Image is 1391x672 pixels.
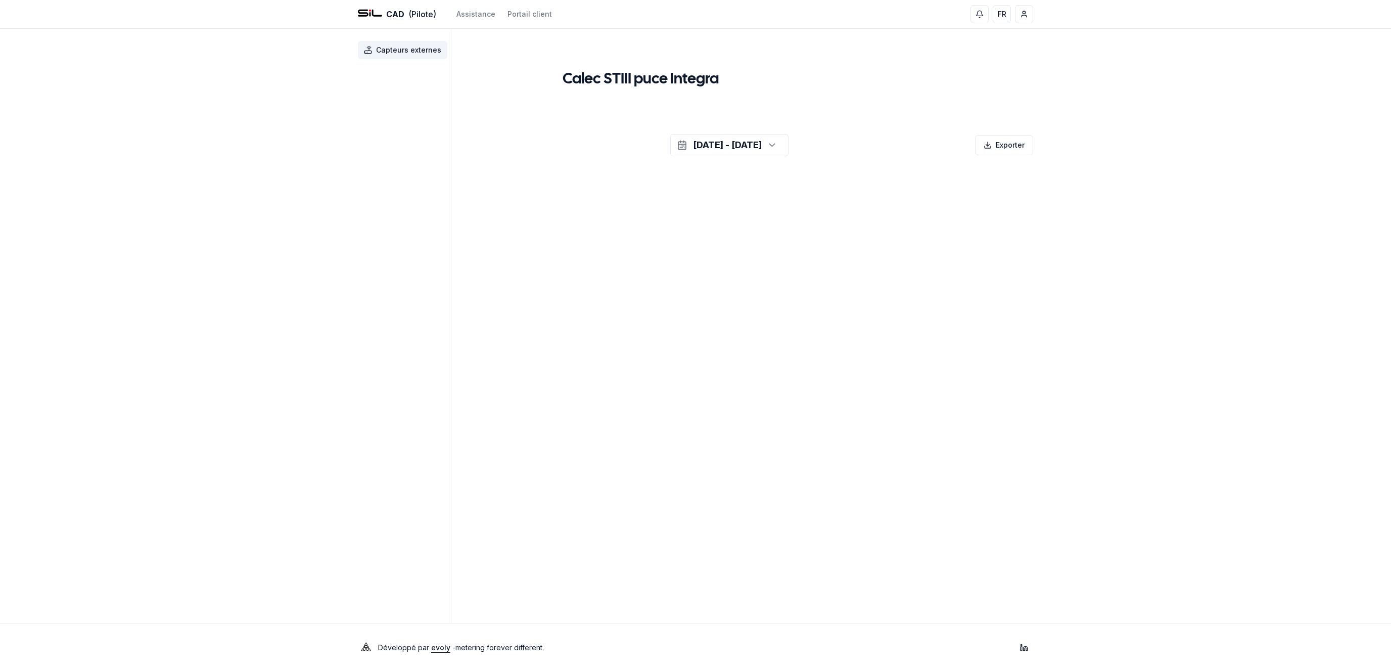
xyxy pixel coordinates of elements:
button: FR [993,5,1011,23]
p: Développé par - metering forever different . [378,641,544,655]
span: CAD [386,8,404,20]
button: [DATE] - [DATE] [670,134,789,156]
span: FR [998,9,1006,19]
span: Capteurs externes [376,45,441,55]
span: (Pilote) [408,8,436,20]
h1: Calec STIII puce Integra [563,70,719,88]
button: Exporter [975,134,1033,156]
div: [DATE] - [DATE] [693,138,762,152]
img: Evoly Logo [358,640,374,656]
a: evoly [431,643,450,652]
div: Exporter [975,135,1033,155]
a: Portail client [507,9,552,19]
a: CAD(Pilote) [358,8,436,20]
a: Capteurs externes [358,41,451,59]
img: SIL - CAD Logo [358,2,382,26]
img: unit Image [483,41,544,122]
a: Assistance [456,9,495,19]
